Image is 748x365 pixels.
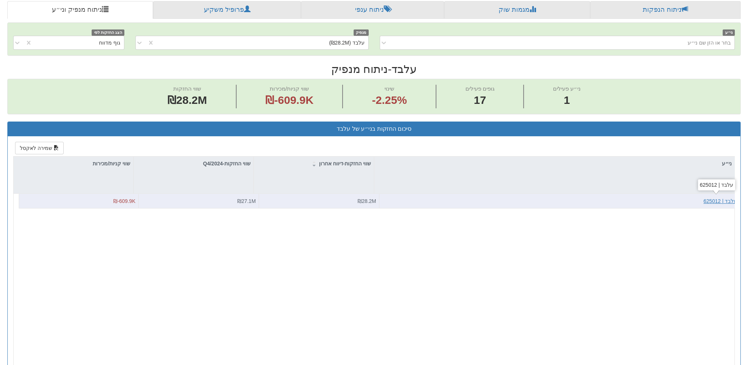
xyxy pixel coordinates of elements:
span: 17 [465,92,494,108]
div: ני״ע [374,157,735,171]
span: גופים פעילים [465,85,494,92]
span: ני״ע [723,29,735,36]
a: ניתוח ענפי [301,1,444,19]
span: שינוי [384,85,394,92]
button: עלבד | 625012 [703,197,737,205]
span: ₪-609.9K [113,198,135,204]
div: עלבד (₪28.2M) [329,39,364,46]
h2: עלבד - ניתוח מנפיק [7,63,741,75]
span: מנפיק [354,29,369,36]
a: ניתוח הנפקות [590,1,741,19]
span: ₪-609.9K [265,94,313,106]
span: שווי קניות/מכירות [270,85,309,92]
div: שווי קניות/מכירות [14,157,133,171]
div: גוף מדווח [99,39,120,46]
h3: סיכום החזקות בני״ע של עלבד [13,126,735,132]
span: ₪28.2M [358,198,376,204]
span: שווי החזקות [173,85,201,92]
a: פרופיל משקיע [153,1,301,19]
div: עלבד | 625012 [698,179,735,190]
span: -2.25% [372,92,407,108]
div: בחר או הזן שם ני״ע [687,39,731,46]
span: הצג החזקות לפי [92,29,124,36]
div: שווי החזקות-Q4/2024 [134,157,254,171]
span: ני״ע פעילים [553,85,581,92]
span: ₪27.1M [237,198,256,204]
div: שווי החזקות-דיווח אחרון [254,157,374,171]
span: 1 [553,92,581,108]
button: שמירה לאקסל [15,142,64,154]
a: ניתוח מנפיק וני״ע [7,1,153,19]
span: ₪28.2M [167,94,207,106]
a: מגמות שוק [444,1,590,19]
